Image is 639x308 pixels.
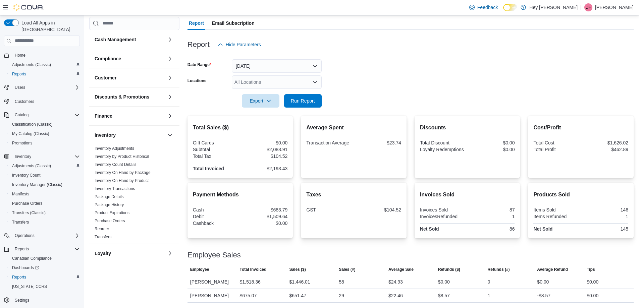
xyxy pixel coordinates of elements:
[95,154,149,159] a: Inventory by Product Historical
[306,124,401,132] h2: Average Spent
[242,214,287,219] div: $1,509.64
[595,3,634,11] p: [PERSON_NAME]
[355,207,401,212] div: $104.52
[242,166,287,171] div: $2,193.43
[289,278,310,286] div: $1,446.01
[95,202,124,207] a: Package History
[95,250,111,257] h3: Loyalty
[15,85,25,90] span: Users
[1,295,83,305] button: Settings
[12,83,80,91] span: Users
[420,191,515,199] h2: Invoices Sold
[469,140,515,145] div: $0.00
[388,278,403,286] div: $24.93
[7,180,83,189] button: Inventory Manager (Classic)
[9,171,43,179] a: Inventory Count
[9,130,52,138] a: My Catalog (Classic)
[469,214,515,219] div: 1
[339,278,344,286] div: 58
[12,152,34,161] button: Inventory
[12,284,47,289] span: [US_STATE] CCRS
[355,140,401,145] div: $23.74
[9,190,80,198] span: Manifests
[95,162,137,167] a: Inventory Count Details
[12,83,28,91] button: Users
[95,186,135,191] span: Inventory Transactions
[587,292,598,300] div: $0.00
[420,147,466,152] div: Loyalty Redemptions
[12,51,28,59] a: Home
[95,36,136,43] h3: Cash Management
[469,226,515,232] div: 86
[95,36,165,43] button: Cash Management
[188,289,237,302] div: [PERSON_NAME]
[9,218,80,226] span: Transfers
[95,194,124,199] a: Package Details
[9,139,35,147] a: Promotions
[188,251,241,259] h3: Employee Sales
[12,296,32,304] a: Settings
[533,191,628,199] h2: Products Sold
[7,138,83,148] button: Promotions
[7,60,83,69] button: Adjustments (Classic)
[12,62,51,67] span: Adjustments (Classic)
[9,264,42,272] a: Dashboards
[95,74,165,81] button: Customer
[388,292,403,300] div: $22.46
[9,120,80,128] span: Classification (Classic)
[12,163,51,169] span: Adjustments (Classic)
[95,113,112,119] h3: Finance
[488,278,490,286] div: 0
[95,146,134,151] span: Inventory Adjustments
[12,265,39,270] span: Dashboards
[95,132,116,138] h3: Inventory
[12,131,49,136] span: My Catalog (Classic)
[12,122,53,127] span: Classification (Classic)
[339,267,355,272] span: Sales (#)
[95,178,149,183] a: Inventory On Hand by Product
[7,69,83,79] button: Reports
[9,209,80,217] span: Transfers (Classic)
[7,161,83,171] button: Adjustments (Classic)
[582,214,628,219] div: 1
[240,292,257,300] div: $675.07
[1,50,83,60] button: Home
[242,221,287,226] div: $0.00
[1,231,83,240] button: Operations
[12,296,80,304] span: Settings
[9,283,50,291] a: [US_STATE] CCRS
[488,267,510,272] span: Refunds (#)
[9,162,80,170] span: Adjustments (Classic)
[15,298,29,303] span: Settings
[537,292,550,300] div: -$8.57
[420,226,439,232] strong: Net Sold
[7,263,83,272] a: Dashboards
[586,3,591,11] span: DF
[503,4,517,11] input: Dark Mode
[95,210,129,215] span: Product Expirations
[188,78,207,83] label: Locations
[215,38,264,51] button: Hide Parameters
[9,162,54,170] a: Adjustments (Classic)
[1,83,83,92] button: Users
[246,94,275,108] span: Export
[226,41,261,48] span: Hide Parameters
[193,214,239,219] div: Debit
[469,147,515,152] div: $0.00
[7,199,83,208] button: Purchase Orders
[12,210,46,215] span: Transfers (Classic)
[284,94,322,108] button: Run Report
[9,181,65,189] a: Inventory Manager (Classic)
[166,112,174,120] button: Finance
[306,140,352,145] div: Transaction Average
[193,124,288,132] h2: Total Sales ($)
[193,147,239,152] div: Subtotal
[7,282,83,291] button: [US_STATE] CCRS
[95,202,124,207] span: Package History
[582,226,628,232] div: 145
[291,98,315,104] span: Run Report
[166,74,174,82] button: Customer
[388,267,414,272] span: Average Sale
[12,71,26,77] span: Reports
